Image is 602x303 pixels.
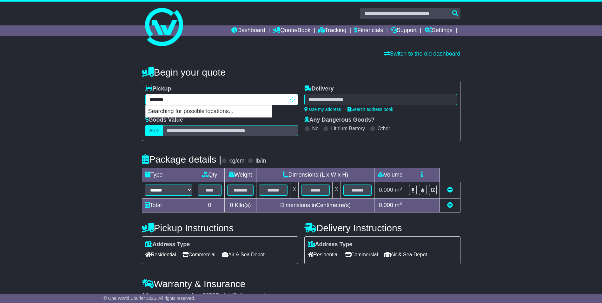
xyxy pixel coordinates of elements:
td: Kilo(s) [224,199,256,212]
span: Air & Sea Depot [222,250,265,259]
td: Type [142,168,195,182]
span: m [395,202,402,208]
h4: Pickup Instructions [142,223,298,233]
a: Switch to the old dashboard [384,50,460,57]
span: Residential [145,250,176,259]
span: 0.000 [379,187,393,193]
a: Settings [425,25,453,36]
label: Other [378,125,390,131]
span: Commercial [345,250,378,259]
td: Dimensions in Centimetre(s) [256,199,374,212]
label: Goods Value [145,117,183,124]
sup: 3 [400,186,402,191]
a: Use my address [304,107,341,112]
a: Support [391,25,417,36]
label: Pickup [145,85,171,92]
label: Delivery [304,85,334,92]
td: 0 [195,199,224,212]
div: All our quotes include a $ FreightSafe warranty. [142,292,460,299]
h4: Begin your quote [142,67,460,77]
label: Any Dangerous Goods? [304,117,375,124]
span: Residential [308,250,339,259]
span: m [395,187,402,193]
label: AUD [145,125,163,136]
span: 0.000 [379,202,393,208]
td: Total [142,199,195,212]
a: Tracking [318,25,346,36]
label: lb/in [255,158,266,165]
label: Address Type [308,241,353,248]
span: 250 [206,292,215,299]
a: Search address book [347,107,393,112]
h4: Package details | [142,154,222,165]
a: Quote/Book [273,25,310,36]
a: Add new item [447,202,453,208]
label: Address Type [145,241,190,248]
h4: Delivery Instructions [304,223,460,233]
label: kg/cm [229,158,244,165]
a: Remove this item [447,187,453,193]
label: Lithium Battery [331,125,365,131]
span: Commercial [182,250,215,259]
td: x [290,182,299,199]
td: Dimensions (L x W x H) [256,168,374,182]
typeahead: Please provide city [145,94,298,105]
label: No [312,125,319,131]
span: Air & Sea Depot [384,250,427,259]
h4: Warranty & Insurance [142,279,460,289]
sup: 3 [400,201,402,206]
span: 0 [230,202,233,208]
span: © One World Courier 2025. All rights reserved. [103,296,195,301]
a: Dashboard [231,25,265,36]
a: Financials [354,25,383,36]
td: Weight [224,168,256,182]
td: x [332,182,341,199]
td: Volume [374,168,406,182]
p: Searching for possible locations... [146,105,272,118]
td: Qty [195,168,224,182]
